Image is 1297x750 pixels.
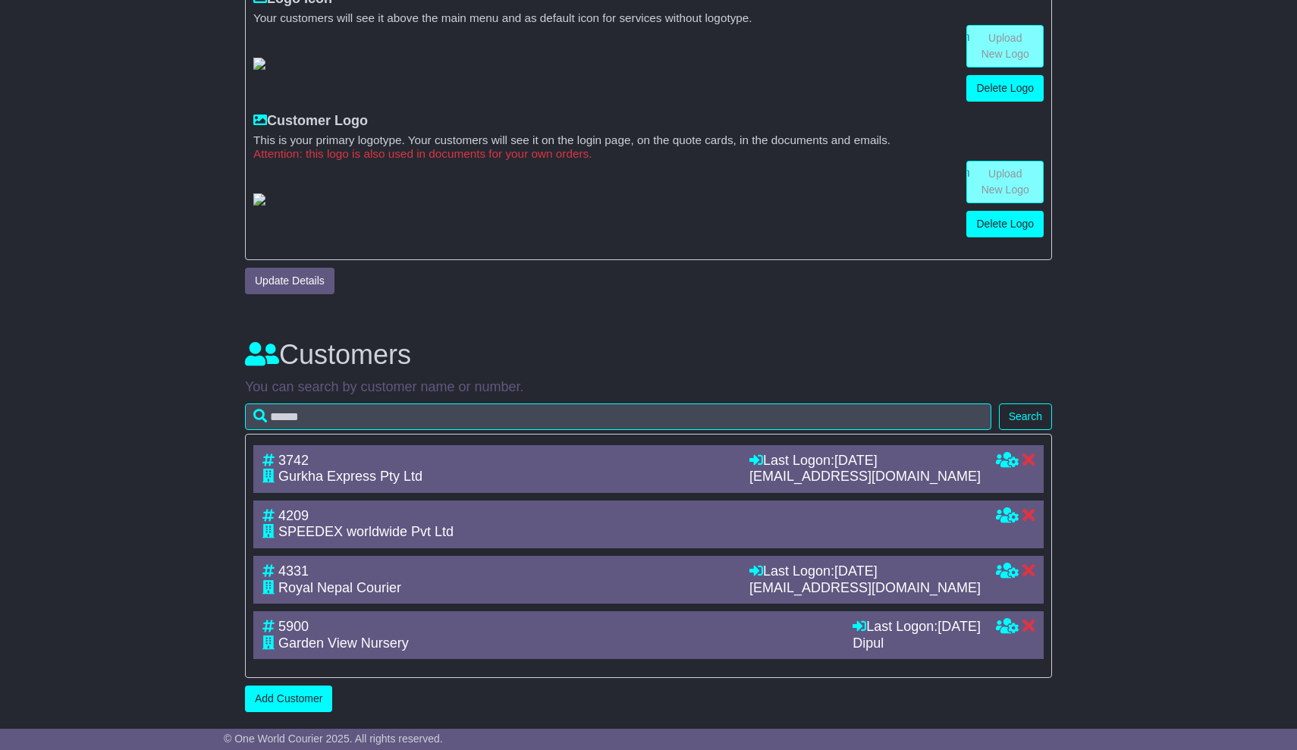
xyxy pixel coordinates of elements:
[253,113,368,130] label: Customer Logo
[834,563,878,579] span: [DATE]
[834,453,878,468] span: [DATE]
[749,563,981,580] div: Last Logon:
[278,524,454,539] span: SPEEDEX worldwide Pvt Ltd
[853,619,981,635] div: Last Logon:
[245,340,1052,370] h3: Customers
[245,379,1052,396] p: You can search by customer name or number.
[253,58,265,70] img: GetResellerIconLogo
[966,75,1044,102] a: Delete Logo
[937,619,981,634] span: [DATE]
[966,211,1044,237] a: Delete Logo
[253,193,265,206] img: GetCustomerLogo
[224,733,443,745] span: © One World Courier 2025. All rights reserved.
[749,469,981,485] div: [EMAIL_ADDRESS][DOMAIN_NAME]
[853,635,981,652] div: Dipul
[253,11,1044,25] small: Your customers will see it above the main menu and as default icon for services without logotype.
[966,25,1044,67] a: Upload New Logo
[278,508,309,523] span: 4209
[278,635,409,651] span: Garden View Nursery
[966,161,1044,203] a: Upload New Logo
[278,619,309,634] span: 5900
[245,686,332,712] a: Add Customer
[245,268,334,294] button: Update Details
[278,453,309,468] span: 3742
[253,147,1044,161] small: Attention: this logo is also used in documents for your own orders.
[278,469,422,484] span: Gurkha Express Pty Ltd
[749,580,981,597] div: [EMAIL_ADDRESS][DOMAIN_NAME]
[278,563,309,579] span: 4331
[278,580,401,595] span: Royal Nepal Courier
[999,403,1052,430] button: Search
[253,133,1044,147] small: This is your primary logotype. Your customers will see it on the login page, on the quote cards, ...
[749,453,981,469] div: Last Logon:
